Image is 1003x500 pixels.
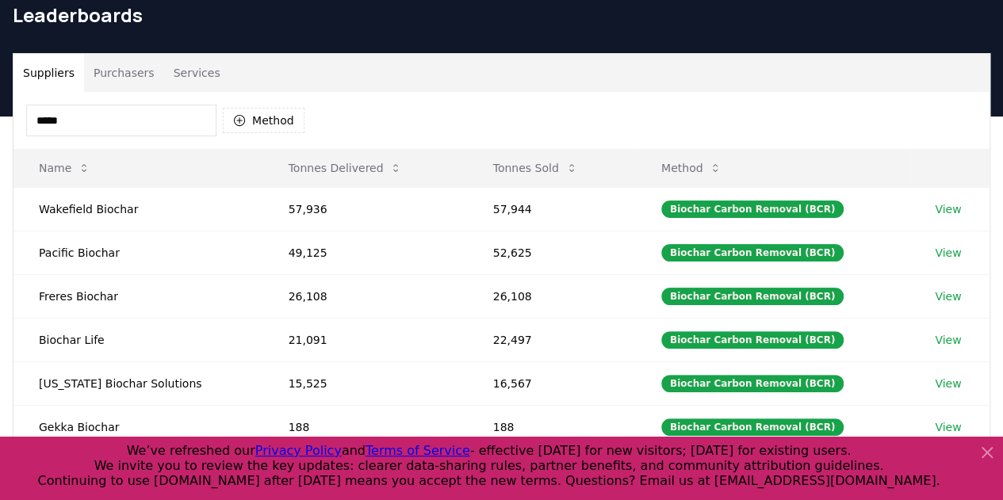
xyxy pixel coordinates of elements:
td: 49,125 [263,231,468,274]
a: View [935,419,961,435]
td: 15,525 [263,361,468,405]
td: 26,108 [263,274,468,318]
td: Freres Biochar [13,274,263,318]
a: View [935,288,961,304]
a: View [935,245,961,261]
td: 26,108 [468,274,636,318]
div: Biochar Carbon Removal (BCR) [661,331,844,349]
td: 16,567 [468,361,636,405]
button: Suppliers [13,54,84,92]
button: Method [223,108,304,133]
td: 52,625 [468,231,636,274]
td: 22,497 [468,318,636,361]
div: Biochar Carbon Removal (BCR) [661,288,844,305]
td: Gekka Biochar [13,405,263,448]
td: 57,944 [468,187,636,231]
button: Services [164,54,230,92]
button: Method [649,152,735,184]
td: [US_STATE] Biochar Solutions [13,361,263,405]
td: 188 [263,405,468,448]
div: Biochar Carbon Removal (BCR) [661,244,844,261]
a: View [935,332,961,348]
td: 188 [468,405,636,448]
a: View [935,201,961,217]
div: Biochar Carbon Removal (BCR) [661,375,844,392]
td: 21,091 [263,318,468,361]
button: Tonnes Sold [480,152,591,184]
td: 57,936 [263,187,468,231]
h1: Leaderboards [13,2,990,28]
div: Biochar Carbon Removal (BCR) [661,418,844,436]
button: Purchasers [84,54,164,92]
button: Name [26,152,103,184]
div: Biochar Carbon Removal (BCR) [661,200,844,218]
td: Biochar Life [13,318,263,361]
td: Pacific Biochar [13,231,263,274]
button: Tonnes Delivered [276,152,415,184]
td: Wakefield Biochar [13,187,263,231]
a: View [935,376,961,391]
